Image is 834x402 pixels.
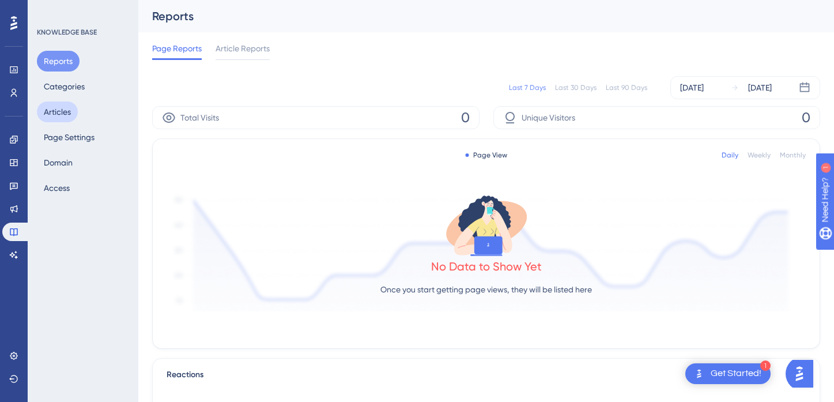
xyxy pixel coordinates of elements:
[431,258,542,275] div: No Data to Show Yet
[216,42,270,55] span: Article Reports
[465,151,507,160] div: Page View
[748,151,771,160] div: Weekly
[37,102,78,122] button: Articles
[37,178,77,198] button: Access
[522,111,575,125] span: Unique Visitors
[680,81,704,95] div: [DATE]
[152,42,202,55] span: Page Reports
[80,6,84,15] div: 1
[37,127,101,148] button: Page Settings
[180,111,219,125] span: Total Visits
[606,83,647,92] div: Last 90 Days
[37,76,92,97] button: Categories
[786,356,820,391] iframe: UserGuiding AI Assistant Launcher
[555,83,597,92] div: Last 30 Days
[167,368,806,382] div: Reactions
[685,363,771,384] div: Open Get Started! checklist, remaining modules: 1
[152,8,791,24] div: Reports
[380,283,592,296] p: Once you start getting page views, they will be listed here
[748,81,772,95] div: [DATE]
[37,51,80,72] button: Reports
[692,367,706,381] img: launcher-image-alternative-text
[802,108,810,127] span: 0
[37,28,97,37] div: KNOWLEDGE BASE
[461,108,470,127] span: 0
[509,83,546,92] div: Last 7 Days
[27,3,72,17] span: Need Help?
[760,360,771,371] div: 1
[722,151,738,160] div: Daily
[780,151,806,160] div: Monthly
[37,152,80,173] button: Domain
[711,367,761,380] div: Get Started!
